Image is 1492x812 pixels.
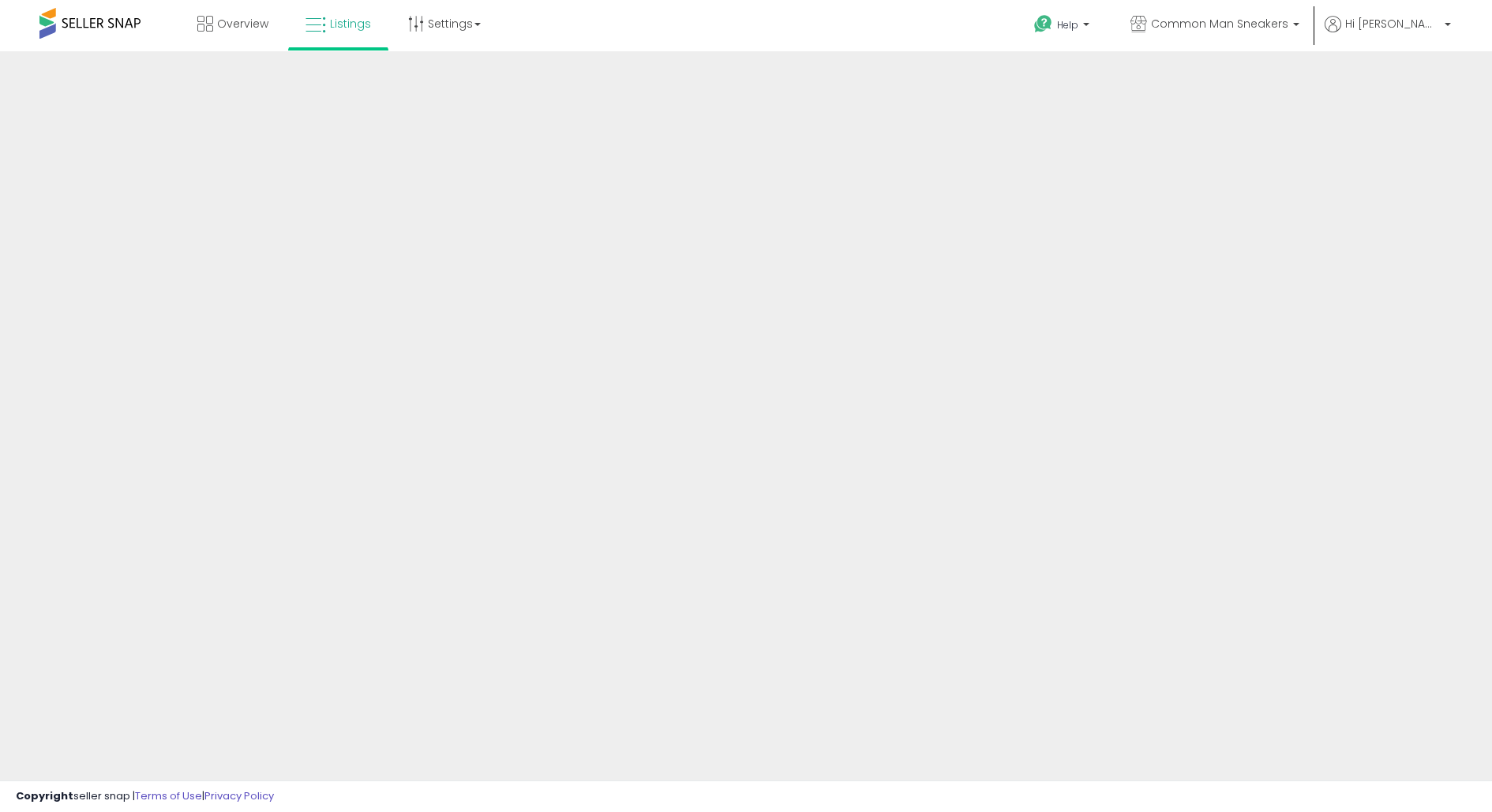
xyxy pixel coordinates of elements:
i: Get Help [1033,14,1053,34]
span: Listings [330,16,371,32]
span: Help [1057,18,1078,32]
a: Hi [PERSON_NAME] [1325,16,1451,51]
span: Hi [PERSON_NAME] [1345,16,1440,32]
span: Overview [217,16,268,32]
span: Common Man Sneakers [1151,16,1288,32]
a: Help [1022,2,1105,51]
